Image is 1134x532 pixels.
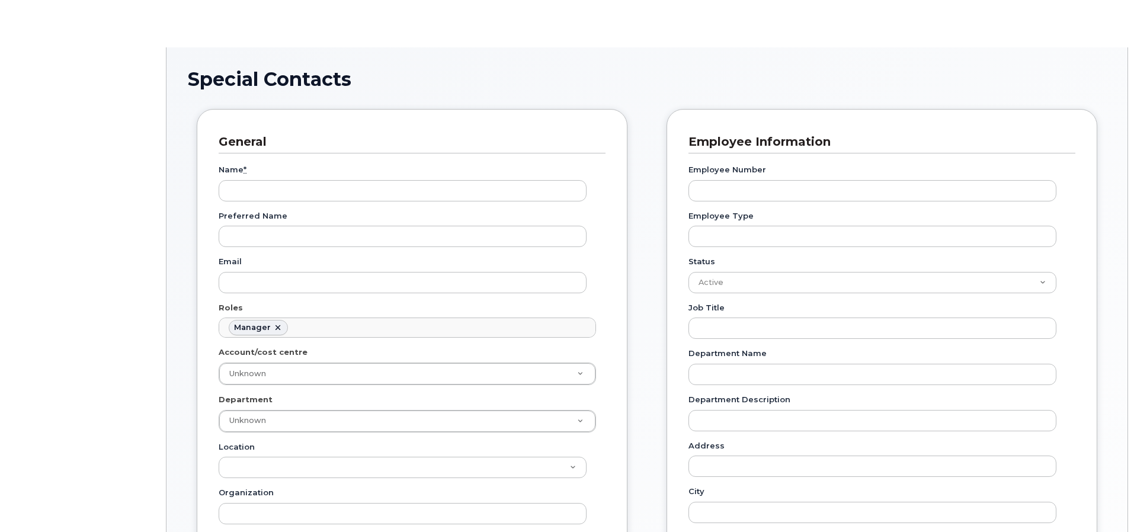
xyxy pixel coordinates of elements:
[219,347,307,358] label: Account/cost centre
[688,210,754,222] label: Employee Type
[219,411,595,432] a: Unknown
[688,348,767,359] label: Department Name
[219,363,595,384] a: Unknown
[244,165,246,174] abbr: required
[229,369,266,378] span: Unknown
[219,487,274,498] label: Organization
[219,302,243,313] label: Roles
[688,440,725,451] label: Address
[219,256,242,267] label: Email
[688,256,715,267] label: Status
[219,394,273,405] label: Department
[219,210,287,222] label: Preferred Name
[219,164,246,175] label: Name
[188,69,1106,89] h1: Special Contacts
[219,441,255,453] label: Location
[688,486,704,497] label: City
[688,164,766,175] label: Employee Number
[229,416,266,425] span: Unknown
[688,134,1066,150] h3: Employee Information
[688,394,790,405] label: Department Description
[688,302,725,313] label: Job Title
[234,323,271,332] div: Manager
[219,134,597,150] h3: General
